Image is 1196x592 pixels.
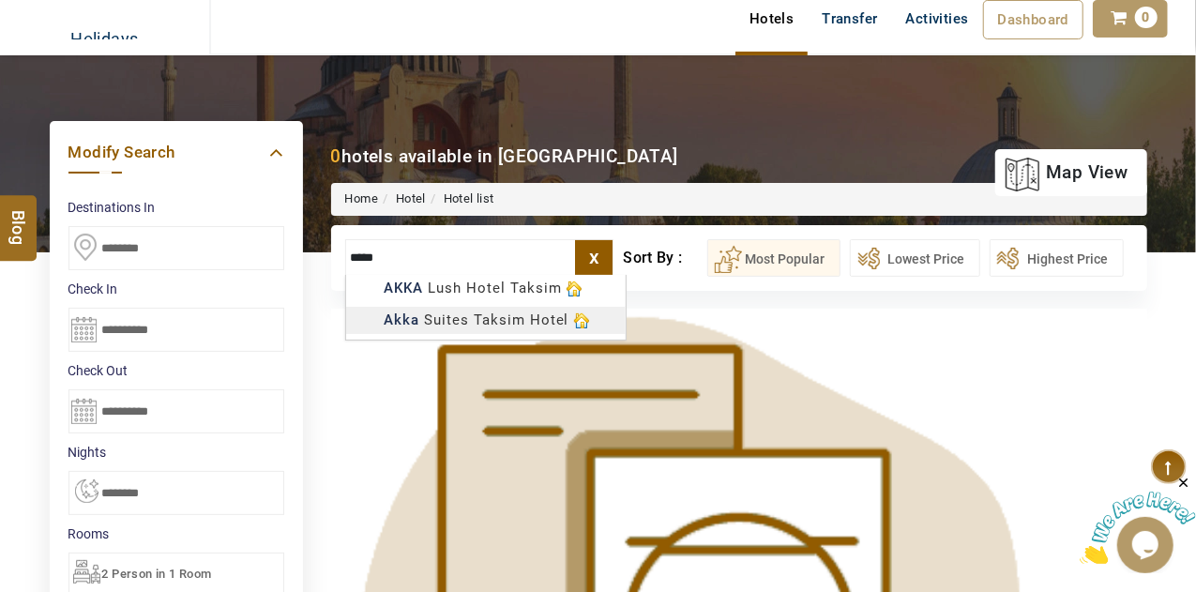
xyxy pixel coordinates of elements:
[850,239,980,277] button: Lowest Price
[331,145,341,167] b: 0
[1005,152,1128,193] a: map view
[68,140,284,165] a: Modify Search
[567,281,582,296] img: hotelicon.PNG
[990,239,1124,277] button: Highest Price
[331,144,678,169] div: hotels available in [GEOGRAPHIC_DATA]
[575,240,613,276] label: x
[345,191,379,205] a: Home
[1080,475,1196,564] iframe: chat widget
[346,307,626,334] div: S u i t e s T a k s i m H o t e l
[707,239,840,277] button: Most Popular
[384,280,423,296] b: AKKA
[68,443,284,462] label: nights
[623,239,706,277] div: Sort By :
[7,210,31,226] span: Blog
[426,190,494,208] li: Hotel list
[396,191,426,205] a: Hotel
[384,311,419,328] b: Akka
[574,313,589,328] img: hotelicon.PNG
[68,361,284,380] label: Check Out
[998,11,1069,28] span: Dashboard
[68,198,284,217] label: Destinations In
[102,567,212,581] span: 2 Person in 1 Room
[1135,7,1158,28] span: 0
[68,280,284,298] label: Check In
[68,524,284,543] label: Rooms
[346,275,626,302] div: L u s h H o t e l T a k s i m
